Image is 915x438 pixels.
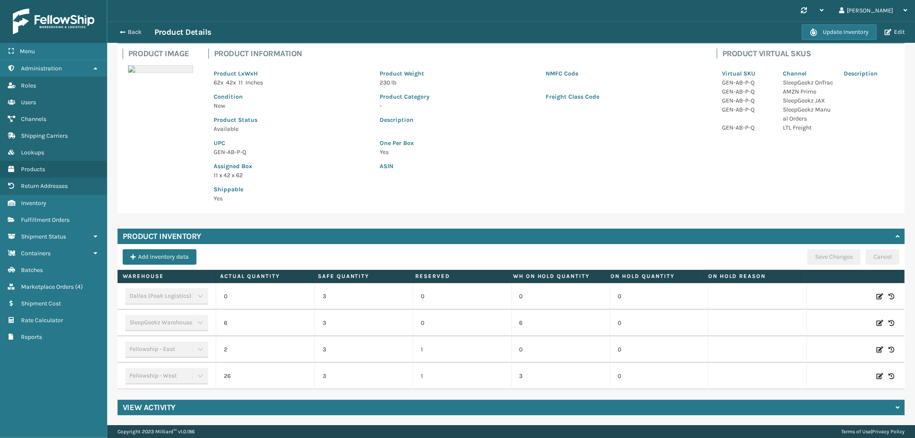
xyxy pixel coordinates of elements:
p: 1 [421,372,503,381]
p: - [380,101,535,110]
span: Rate Calculator [21,317,63,324]
td: 0 [511,336,610,363]
span: Fulfillment Orders [21,216,69,224]
p: Yes [214,194,369,203]
p: Freight Class Code [546,92,701,101]
span: Return Addresses [21,182,68,190]
span: Batches [21,266,43,274]
span: Marketplace Orders [21,283,74,290]
i: Inventory History [888,292,894,301]
p: LTL Freight [783,123,833,132]
button: Back [115,28,154,36]
span: Reports [21,333,42,341]
h4: Product Image [128,48,198,59]
p: SleepGeekz JAX [783,96,833,105]
p: Product Category [380,92,535,101]
span: Inches [245,79,263,86]
span: Administration [21,65,62,72]
p: UPC [214,139,369,148]
td: 3 [314,363,413,390]
td: 0 [610,363,708,390]
span: 11 [239,79,243,86]
i: Inventory History [888,319,894,327]
p: Virtual SKU [722,69,773,78]
td: 0 [216,283,314,310]
p: GEN-AB-P-Q [722,87,773,96]
td: 0 [511,283,610,310]
h4: Product Information [214,48,707,59]
span: Menu [20,48,35,55]
p: Assigned Box [214,162,369,171]
label: Safe Quantity [318,272,405,280]
p: Yes [380,148,701,157]
span: Lookups [21,149,44,156]
td: 6 [511,310,610,336]
label: On Hold Quantity [611,272,698,280]
td: 26 [216,363,314,390]
td: 3 [314,283,413,310]
p: Channel [783,69,833,78]
p: 0 [421,319,503,327]
span: 42 x [226,79,236,86]
p: SleepGeekz Manual Orders [783,105,833,123]
label: WH On hold quantity [513,272,600,280]
span: Shipment Status [21,233,66,240]
span: Shipment Cost [21,300,61,307]
label: Reserved [416,272,503,280]
p: GEN-AB-P-Q [214,148,369,157]
span: Users [21,99,36,106]
button: Update Inventory [802,24,877,40]
h4: Product Inventory [123,231,201,242]
td: 0 [610,310,708,336]
p: 1 [421,345,503,354]
td: 6 [216,310,314,336]
h3: Product Details [154,27,211,37]
i: Edit [876,372,883,381]
span: 62 x [214,79,223,86]
i: Edit [876,292,883,301]
label: On Hold Reason [708,272,795,280]
span: Roles [21,82,36,89]
p: Copyright 2023 Milliard™ v 1.0.186 [118,425,195,438]
p: SleepGeekz OnTrac [783,78,833,87]
h4: View Activity [123,402,175,413]
span: ( 4 ) [75,283,83,290]
td: 3 [511,363,610,390]
td: 2 [216,336,314,363]
label: Warehouse [123,272,210,280]
p: GEN-AB-P-Q [722,78,773,87]
p: Description [844,69,894,78]
img: logo [13,9,94,34]
p: 11 x 42 x 62 [214,171,369,180]
td: 0 [610,336,708,363]
p: Product LxWxH [214,69,369,78]
p: ASIN [380,162,701,171]
p: Shippable [214,185,369,194]
p: One Per Box [380,139,701,148]
p: Product Weight [380,69,535,78]
i: Edit [876,345,883,354]
p: AMZN Prime [783,87,833,96]
span: Channels [21,115,46,123]
button: Cancel [866,249,900,265]
td: 3 [314,336,413,363]
label: Actual Quantity [220,272,308,280]
span: 230 lb [380,79,396,86]
p: GEN-AB-P-Q [722,96,773,105]
i: Inventory History [888,345,894,354]
td: 0 [610,283,708,310]
p: Condition [214,92,369,101]
td: 3 [314,310,413,336]
span: Products [21,166,45,173]
p: GEN-AB-P-Q [722,123,773,132]
span: Shipping Carriers [21,132,68,139]
h4: Product Virtual SKUs [722,48,900,59]
div: | [841,425,905,438]
p: 0 [421,292,503,301]
p: New [214,101,369,110]
p: Description [380,115,701,124]
p: Product Status [214,115,369,124]
span: Containers [21,250,51,257]
button: Save Changes [807,249,861,265]
p: NMFC Code [546,69,701,78]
